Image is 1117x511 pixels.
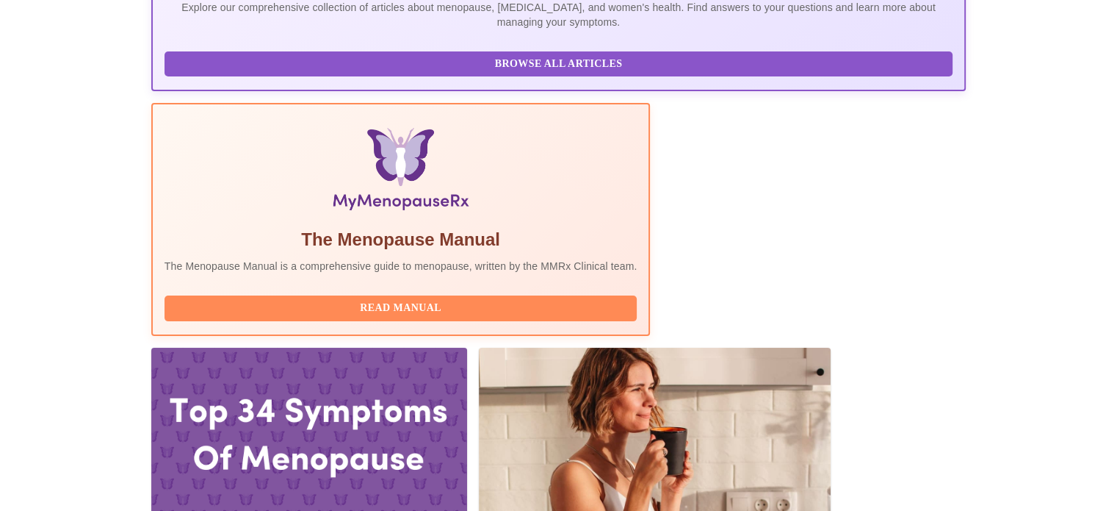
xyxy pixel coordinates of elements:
h5: The Menopause Manual [165,228,637,251]
a: Browse All Articles [165,57,957,69]
a: Read Manual [165,301,641,313]
button: Browse All Articles [165,51,953,77]
img: Menopause Manual [239,128,562,216]
span: Browse All Articles [179,55,939,74]
p: The Menopause Manual is a comprehensive guide to menopause, written by the MMRx Clinical team. [165,259,637,274]
span: Read Manual [179,299,623,318]
button: Read Manual [165,296,637,321]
